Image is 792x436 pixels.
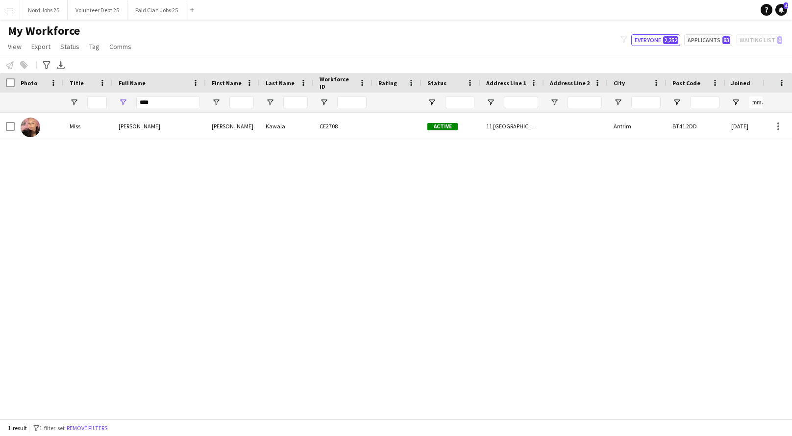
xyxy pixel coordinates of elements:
button: Open Filter Menu [614,98,622,107]
span: City [614,79,625,87]
input: Address Line 2 Filter Input [568,97,602,108]
span: Active [427,123,458,130]
div: 11 [GEOGRAPHIC_DATA] [480,113,544,140]
button: Open Filter Menu [427,98,436,107]
button: Open Filter Menu [320,98,328,107]
img: Magdalena Kawala [21,118,40,137]
button: Open Filter Menu [119,98,127,107]
span: Photo [21,79,37,87]
span: Comms [109,42,131,51]
span: Address Line 1 [486,79,526,87]
span: [PERSON_NAME] [119,122,160,130]
span: Joined [731,79,750,87]
button: Everyone2,252 [631,34,680,46]
span: Status [427,79,446,87]
button: Open Filter Menu [486,98,495,107]
input: First Name Filter Input [229,97,254,108]
span: Post Code [672,79,700,87]
button: Volunteer Dept 25 [68,0,127,20]
span: Rating [378,79,397,87]
div: [DATE] [725,113,784,140]
span: Address Line 2 [550,79,590,87]
button: Nord Jobs 25 [20,0,68,20]
span: 1 filter set [39,424,65,432]
span: First Name [212,79,242,87]
button: Open Filter Menu [731,98,740,107]
input: City Filter Input [631,97,661,108]
div: BT41 2DD [667,113,725,140]
span: View [8,42,22,51]
span: Export [31,42,50,51]
span: Tag [89,42,99,51]
div: Miss [64,113,113,140]
span: Title [70,79,84,87]
input: Full Name Filter Input [136,97,200,108]
input: Workforce ID Filter Input [337,97,367,108]
button: Open Filter Menu [266,98,274,107]
span: Full Name [119,79,146,87]
button: Paid Clan Jobs 25 [127,0,186,20]
span: 4 [784,2,788,9]
app-action-btn: Advanced filters [41,59,52,71]
a: Tag [85,40,103,53]
div: Antrim [608,113,667,140]
span: My Workforce [8,24,80,38]
input: Post Code Filter Input [690,97,719,108]
button: Applicants83 [684,34,732,46]
button: Open Filter Menu [672,98,681,107]
input: Title Filter Input [87,97,107,108]
button: Remove filters [65,423,109,434]
input: Last Name Filter Input [283,97,308,108]
button: Open Filter Menu [212,98,221,107]
span: Status [60,42,79,51]
div: [PERSON_NAME] [206,113,260,140]
a: View [4,40,25,53]
input: Address Line 1 Filter Input [504,97,538,108]
a: Export [27,40,54,53]
span: Last Name [266,79,295,87]
button: Open Filter Menu [550,98,559,107]
a: 4 [775,4,787,16]
a: Status [56,40,83,53]
span: 83 [722,36,730,44]
button: Open Filter Menu [70,98,78,107]
span: Workforce ID [320,75,355,90]
app-action-btn: Export XLSX [55,59,67,71]
a: Comms [105,40,135,53]
span: 2,252 [663,36,678,44]
div: Kawala [260,113,314,140]
input: Joined Filter Input [749,97,778,108]
input: Status Filter Input [445,97,474,108]
div: CE2708 [314,113,372,140]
